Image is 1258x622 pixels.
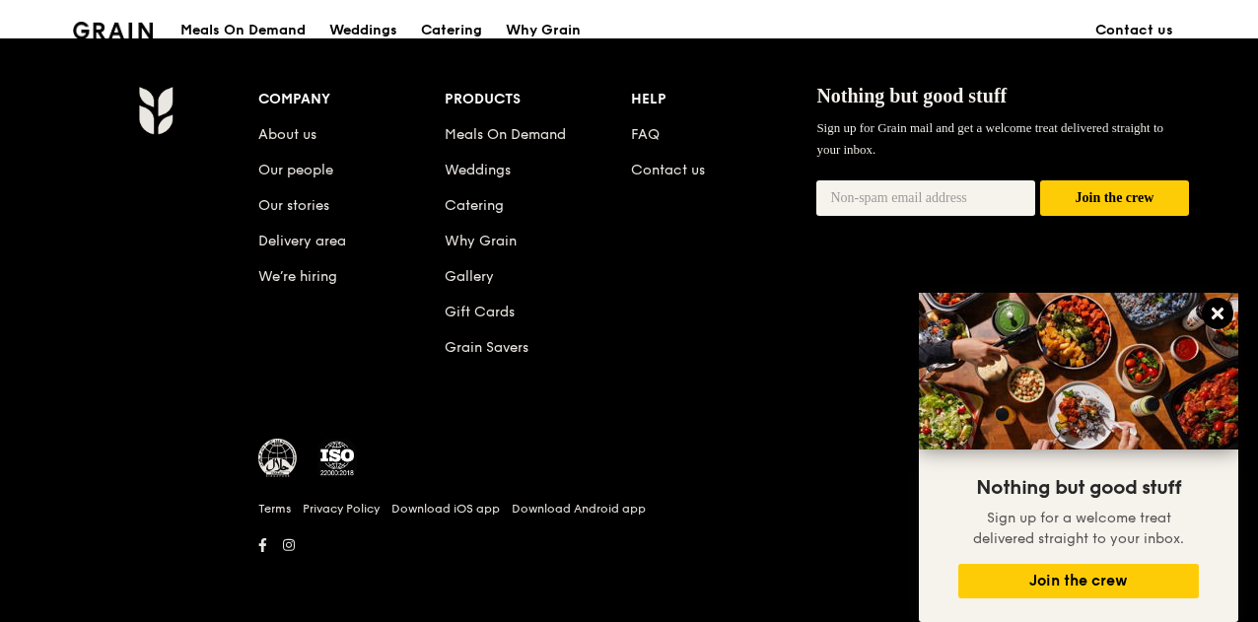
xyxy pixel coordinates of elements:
img: Grain [73,22,153,39]
a: Weddings [317,1,409,60]
a: Gift Cards [445,304,515,320]
div: Catering [421,1,482,60]
a: Our stories [258,197,329,214]
div: Meals On Demand [180,1,306,60]
a: Delivery area [258,233,346,249]
a: Catering [409,1,494,60]
div: Why Grain [506,1,581,60]
a: Meals On Demand [445,126,566,143]
img: ISO Certified [317,439,357,478]
a: We’re hiring [258,268,337,285]
div: Weddings [329,1,397,60]
a: FAQ [631,126,660,143]
button: Join the crew [1040,180,1189,217]
a: Contact us [1083,1,1185,60]
a: Download Android app [512,501,646,517]
img: MUIS Halal Certified [258,439,298,478]
a: About us [258,126,316,143]
img: Grain [138,86,173,135]
div: Company [258,86,445,113]
img: DSC07876-Edit02-Large.jpeg [919,293,1238,449]
button: Close [1202,298,1233,329]
a: Weddings [445,162,511,178]
h6: Revision [61,559,1197,575]
span: Nothing but good stuff [976,476,1181,500]
button: Join the crew [958,564,1199,598]
a: Why Grain [445,233,517,249]
span: Sign up for a welcome treat delivered straight to your inbox. [973,510,1184,547]
span: Sign up for Grain mail and get a welcome treat delivered straight to your inbox. [816,120,1163,157]
div: Products [445,86,631,113]
a: Catering [445,197,504,214]
a: Contact us [631,162,705,178]
a: Download iOS app [391,501,500,517]
input: Non-spam email address [816,180,1035,216]
a: Gallery [445,268,494,285]
a: Terms [258,501,291,517]
a: Grain Savers [445,339,528,356]
div: Help [631,86,817,113]
a: Privacy Policy [303,501,380,517]
a: Our people [258,162,333,178]
a: Why Grain [494,1,593,60]
span: Nothing but good stuff [816,85,1007,106]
